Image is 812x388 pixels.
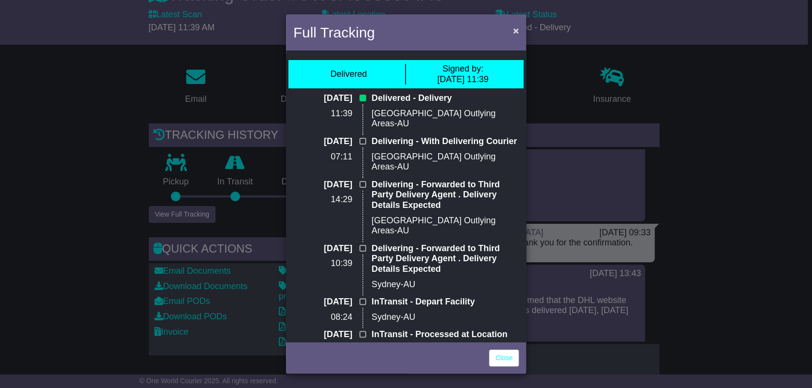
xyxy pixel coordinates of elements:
p: 07:11 [293,152,352,162]
span: Signed by: [442,64,483,73]
p: [DATE] [293,243,352,254]
p: [DATE] [293,329,352,340]
p: Sydney-AU [371,312,519,323]
p: [DATE] [293,180,352,190]
p: 10:39 [293,258,352,269]
p: [DATE] [293,136,352,147]
p: Sydney-AU [371,279,519,290]
p: 14:29 [293,194,352,205]
p: [GEOGRAPHIC_DATA] Outlying Areas-AU [371,109,519,129]
p: Delivering - With Delivering Courier [371,136,519,147]
p: [GEOGRAPHIC_DATA] Outlying Areas-AU [371,152,519,172]
p: InTransit - Depart Facility [371,297,519,307]
p: [DATE] [293,297,352,307]
p: 11:39 [293,109,352,119]
p: [GEOGRAPHIC_DATA] Outlying Areas-AU [371,216,519,236]
h4: Full Tracking [293,22,375,43]
p: 08:24 [293,312,352,323]
button: Close [508,21,524,40]
a: Close [489,350,519,366]
p: Delivered - Delivery [371,93,519,104]
span: × [513,25,519,36]
div: [DATE] 11:39 [437,64,489,85]
p: InTransit - Processed at Location [371,329,519,340]
div: Delivered [330,69,367,80]
p: Delivering - Forwarded to Third Party Delivery Agent . Delivery Details Expected [371,243,519,275]
p: [DATE] [293,93,352,104]
p: Delivering - Forwarded to Third Party Delivery Agent . Delivery Details Expected [371,180,519,211]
